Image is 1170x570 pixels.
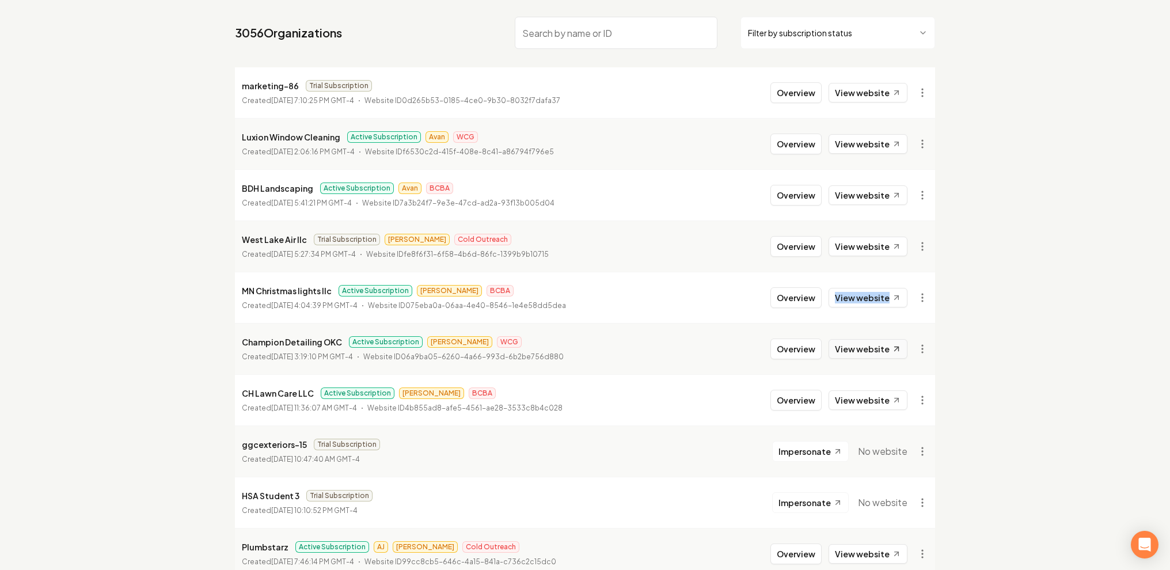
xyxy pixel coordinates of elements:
[242,233,307,246] p: West Lake Air llc
[271,147,355,156] time: [DATE] 2:06:16 PM GMT-4
[242,489,299,503] p: HSA Student 3
[271,404,357,412] time: [DATE] 11:36:07 AM GMT-4
[770,287,822,308] button: Overview
[242,335,342,349] p: Champion Detailing OKC
[453,131,478,143] span: WCG
[778,446,831,457] span: Impersonate
[362,197,554,209] p: Website ID 7a3b24f7-9e3e-47cd-ad2a-93f13b005d04
[367,402,563,414] p: Website ID 4b855ad8-afe5-4561-ae28-3533c8b4c028
[487,285,514,297] span: BCBA
[385,234,450,245] span: [PERSON_NAME]
[417,285,482,297] span: [PERSON_NAME]
[829,544,907,564] a: View website
[242,351,353,363] p: Created
[858,496,907,510] span: No website
[271,96,354,105] time: [DATE] 7:10:25 PM GMT-4
[306,490,373,501] span: Trial Subscription
[427,336,492,348] span: [PERSON_NAME]
[366,249,549,260] p: Website ID fe8f6f31-6f58-4b6d-86fc-1399b9b10715
[515,17,717,49] input: Search by name or ID
[829,288,907,307] a: View website
[497,336,522,348] span: WCG
[426,183,453,194] span: BCBA
[242,540,288,554] p: Plumbstarz
[363,351,564,363] p: Website ID 06a9ba05-6260-4a66-993d-6b2be756d880
[1131,531,1158,558] div: Open Intercom Messenger
[242,197,352,209] p: Created
[242,300,358,311] p: Created
[321,387,394,399] span: Active Subscription
[271,557,354,566] time: [DATE] 7:46:14 PM GMT-4
[772,441,849,462] button: Impersonate
[829,390,907,410] a: View website
[770,82,822,103] button: Overview
[469,387,496,399] span: BCBA
[829,339,907,359] a: View website
[829,83,907,102] a: View website
[349,336,423,348] span: Active Subscription
[242,386,314,400] p: CH Lawn Care LLC
[770,185,822,206] button: Overview
[364,95,560,107] p: Website ID 0d265b53-0185-4ce0-9b30-8032f7dafa37
[320,183,394,194] span: Active Subscription
[770,390,822,411] button: Overview
[368,300,566,311] p: Website ID 075eba0a-06aa-4e40-8546-1e4e58dd5dea
[242,249,356,260] p: Created
[426,131,449,143] span: Avan
[235,25,342,41] a: 3056Organizations
[829,237,907,256] a: View website
[770,544,822,564] button: Overview
[271,506,358,515] time: [DATE] 10:10:52 PM GMT-4
[271,199,352,207] time: [DATE] 5:41:21 PM GMT-4
[347,131,421,143] span: Active Subscription
[314,439,380,450] span: Trial Subscription
[858,444,907,458] span: No website
[242,181,313,195] p: BDH Landscaping
[242,95,354,107] p: Created
[770,339,822,359] button: Overview
[398,183,421,194] span: Avan
[242,454,360,465] p: Created
[242,556,354,568] p: Created
[374,541,388,553] span: AJ
[778,497,831,508] span: Impersonate
[242,402,357,414] p: Created
[829,185,907,205] a: View website
[772,492,849,513] button: Impersonate
[271,250,356,259] time: [DATE] 5:27:34 PM GMT-4
[314,234,380,245] span: Trial Subscription
[770,134,822,154] button: Overview
[770,236,822,257] button: Overview
[242,130,340,144] p: Luxion Window Cleaning
[271,301,358,310] time: [DATE] 4:04:39 PM GMT-4
[242,438,307,451] p: ggcexteriors-15
[306,80,372,92] span: Trial Subscription
[454,234,511,245] span: Cold Outreach
[242,505,358,516] p: Created
[271,455,360,463] time: [DATE] 10:47:40 AM GMT-4
[295,541,369,553] span: Active Subscription
[242,284,332,298] p: MN Christmas lights llc
[339,285,412,297] span: Active Subscription
[393,541,458,553] span: [PERSON_NAME]
[399,387,464,399] span: [PERSON_NAME]
[462,541,519,553] span: Cold Outreach
[242,79,299,93] p: marketing-86
[365,146,554,158] p: Website ID f6530c2d-415f-408e-8c41-a86794f796e5
[271,352,353,361] time: [DATE] 3:19:10 PM GMT-4
[242,146,355,158] p: Created
[829,134,907,154] a: View website
[364,556,556,568] p: Website ID 99cc8cb5-646c-4a15-841a-c736c2c15dc0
